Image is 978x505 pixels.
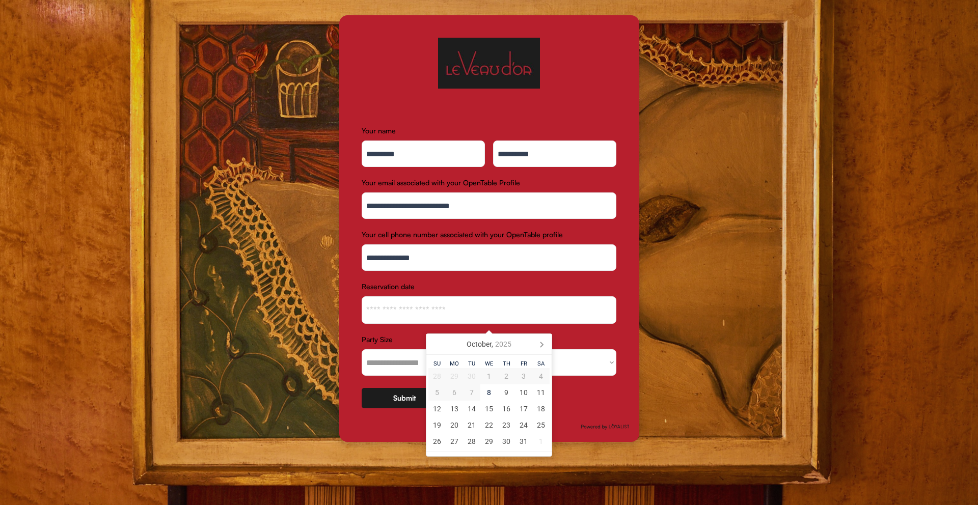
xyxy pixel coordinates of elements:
[515,384,532,401] div: 10
[498,417,515,433] div: 23
[393,395,416,402] div: Submit
[498,368,515,384] div: 2
[498,384,515,401] div: 9
[515,368,532,384] div: 3
[463,361,480,367] div: Tu
[362,336,616,343] div: Party Size
[515,417,532,433] div: 24
[446,417,463,433] div: 20
[495,341,511,348] i: 2025
[532,368,550,384] div: 4
[480,401,498,417] div: 15
[480,433,498,450] div: 29
[446,433,463,450] div: 27
[428,417,446,433] div: 19
[446,361,463,367] div: Mo
[428,433,446,450] div: 26
[515,433,532,450] div: 31
[463,336,515,352] div: October,
[581,422,629,432] img: Group%2048096278.svg
[446,368,463,384] div: 29
[532,384,550,401] div: 11
[428,361,446,367] div: Su
[446,401,463,417] div: 13
[532,361,550,367] div: Sa
[532,433,550,450] div: 1
[480,361,498,367] div: We
[463,401,480,417] div: 14
[480,368,498,384] div: 1
[532,417,550,433] div: 25
[428,384,446,401] div: 5
[463,384,480,401] div: 7
[446,384,463,401] div: 6
[463,433,480,450] div: 28
[362,179,616,186] div: Your email associated with your OpenTable Profile
[463,417,480,433] div: 21
[428,368,446,384] div: 28
[438,38,540,89] img: https%3A%2F%2Fcad833e4373cb143c693037db6b1f8a3.cdn.bubble.io%2Ff1758308707469x795102084198076300%...
[362,127,616,134] div: Your name
[480,417,498,433] div: 22
[515,401,532,417] div: 17
[463,368,480,384] div: 30
[498,433,515,450] div: 30
[362,283,616,290] div: Reservation date
[532,401,550,417] div: 18
[498,361,515,367] div: Th
[498,401,515,417] div: 16
[362,231,616,238] div: Your cell phone number associated with your OpenTable profile
[428,401,446,417] div: 12
[515,361,532,367] div: Fr
[480,384,498,401] div: 8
